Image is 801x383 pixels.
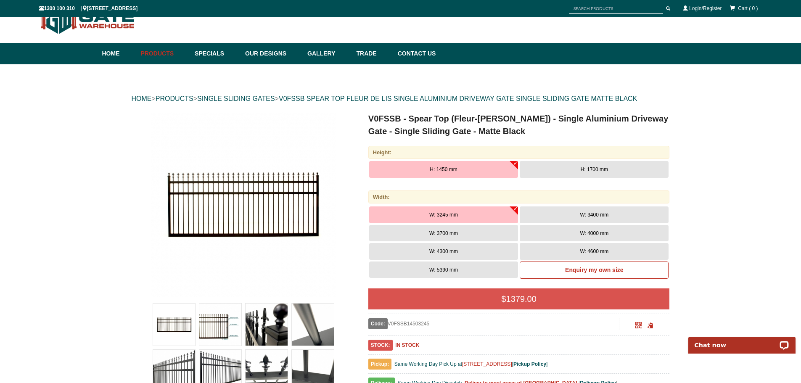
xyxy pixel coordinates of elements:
div: V0FSSB14503245 [368,318,619,329]
b: IN STOCK [395,342,419,348]
div: Height: [368,146,670,159]
a: HOME [132,95,152,102]
button: H: 1450 mm [369,161,518,178]
img: V0FSSB - Spear Top (Fleur-de-lis) - Single Aluminium Driveway Gate - Single Sliding Gate - Matte ... [151,112,336,297]
a: V0FSSB - Spear Top (Fleur-de-lis) - Single Aluminium Driveway Gate - Single Sliding Gate - Matte ... [132,112,355,297]
a: V0FSSB SPEAR TOP FLEUR DE LIS SINGLE ALUMINIUM DRIVEWAY GATE SINGLE SLIDING GATE MATTE BLACK [279,95,637,102]
a: Our Designs [241,43,303,64]
iframe: LiveChat chat widget [683,327,801,354]
a: [STREET_ADDRESS] [462,361,512,367]
span: Pickup: [368,359,391,370]
a: Pickup Policy [513,361,546,367]
a: Enquiry my own size [520,261,669,279]
button: W: 3245 mm [369,206,518,223]
a: Specials [190,43,241,64]
img: V0FSSB - Spear Top (Fleur-de-lis) - Single Aluminium Driveway Gate - Single Sliding Gate - Matte ... [153,304,195,346]
button: W: 3400 mm [520,206,669,223]
div: $ [368,288,670,309]
a: PRODUCTS [156,95,193,102]
span: W: 3700 mm [429,230,458,236]
span: H: 1700 mm [581,166,608,172]
span: 1300 100 310 | [STREET_ADDRESS] [39,5,138,11]
span: W: 3245 mm [429,212,458,218]
div: Width: [368,190,670,203]
button: W: 5390 mm [369,261,518,278]
button: W: 4300 mm [369,243,518,260]
a: Gallery [303,43,352,64]
button: H: 1700 mm [520,161,669,178]
span: W: 4300 mm [429,248,458,254]
button: W: 4600 mm [520,243,669,260]
img: V0FSSB - Spear Top (Fleur-de-lis) - Single Aluminium Driveway Gate - Single Sliding Gate - Matte ... [246,304,288,346]
span: STOCK: [368,340,393,351]
span: W: 3400 mm [580,212,608,218]
a: SINGLE SLIDING GATES [197,95,275,102]
span: W: 4000 mm [580,230,608,236]
a: Click to enlarge and scan to share. [635,323,642,329]
a: Products [137,43,191,64]
span: 1379.00 [506,294,537,304]
b: Enquiry my own size [565,267,623,273]
span: Click to copy the URL [647,322,653,329]
button: W: 3700 mm [369,225,518,242]
span: Same Working Day Pick Up at [ ] [394,361,548,367]
a: Login/Register [689,5,722,11]
span: W: 5390 mm [429,267,458,273]
span: Cart ( 0 ) [738,5,758,11]
a: Contact Us [394,43,436,64]
a: Trade [352,43,393,64]
span: W: 4600 mm [580,248,608,254]
span: Code: [368,318,388,329]
img: V0FSSB - Spear Top (Fleur-de-lis) - Single Aluminium Driveway Gate - Single Sliding Gate - Matte ... [199,304,241,346]
input: SEARCH PRODUCTS [569,3,663,14]
span: H: 1450 mm [430,166,457,172]
div: > > > [132,85,670,112]
a: Home [102,43,137,64]
button: W: 4000 mm [520,225,669,242]
h1: V0FSSB - Spear Top (Fleur-[PERSON_NAME]) - Single Aluminium Driveway Gate - Single Sliding Gate -... [368,112,670,137]
img: V0FSSB - Spear Top (Fleur-de-lis) - Single Aluminium Driveway Gate - Single Sliding Gate - Matte ... [292,304,334,346]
